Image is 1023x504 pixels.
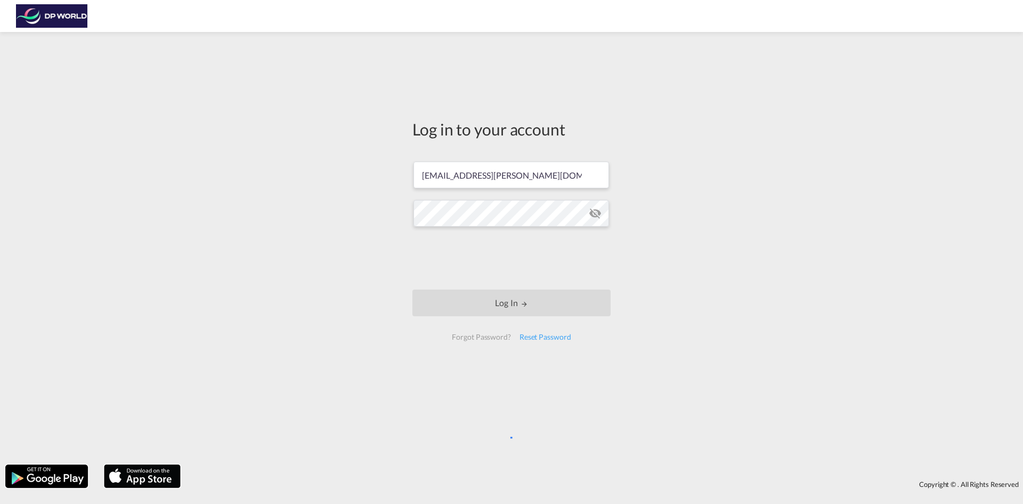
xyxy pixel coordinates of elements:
div: Log in to your account [412,118,611,140]
div: Forgot Password? [448,327,515,347]
div: Copyright © . All Rights Reserved [186,475,1023,493]
iframe: reCAPTCHA [431,237,592,279]
input: Enter email/phone number [413,162,609,188]
img: c08ca190194411f088ed0f3ba295208c.png [16,4,88,28]
div: Reset Password [515,327,575,347]
img: google.png [4,463,89,489]
button: LOGIN [412,290,611,316]
md-icon: icon-eye-off [589,207,602,220]
img: apple.png [103,463,182,489]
